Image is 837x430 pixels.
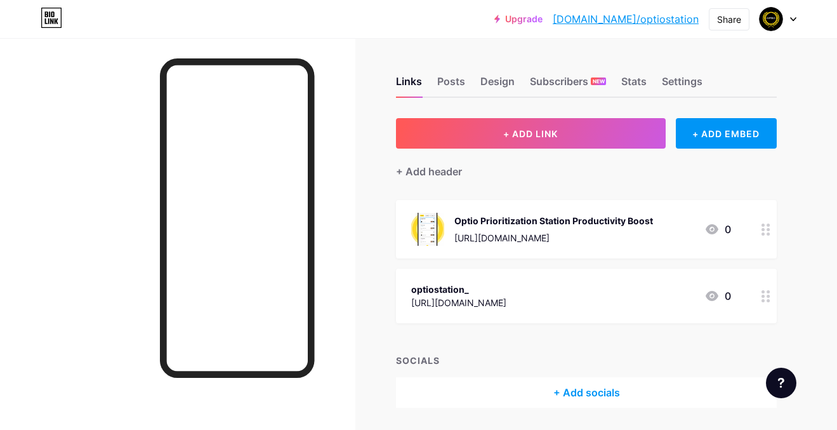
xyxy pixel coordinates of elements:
[454,214,653,227] div: Optio Prioritization Station Productivity Boost
[759,7,783,31] img: optiostation
[704,222,731,237] div: 0
[676,118,777,149] div: + ADD EMBED
[396,74,422,97] div: Links
[717,13,741,26] div: Share
[411,213,444,246] img: Optio Prioritization Station Productivity Boost
[503,128,558,139] span: + ADD LINK
[593,77,605,85] span: NEW
[411,296,506,309] div: [URL][DOMAIN_NAME]
[396,377,777,408] div: + Add socials
[530,74,606,97] div: Subscribers
[437,74,465,97] div: Posts
[662,74,702,97] div: Settings
[396,354,777,367] div: SOCIALS
[454,231,653,245] div: [URL][DOMAIN_NAME]
[396,118,666,149] button: + ADD LINK
[411,283,506,296] div: optiostation_
[396,164,462,179] div: + Add header
[621,74,647,97] div: Stats
[494,14,543,24] a: Upgrade
[480,74,515,97] div: Design
[704,288,731,304] div: 0
[553,11,699,27] a: [DOMAIN_NAME]/optiostation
